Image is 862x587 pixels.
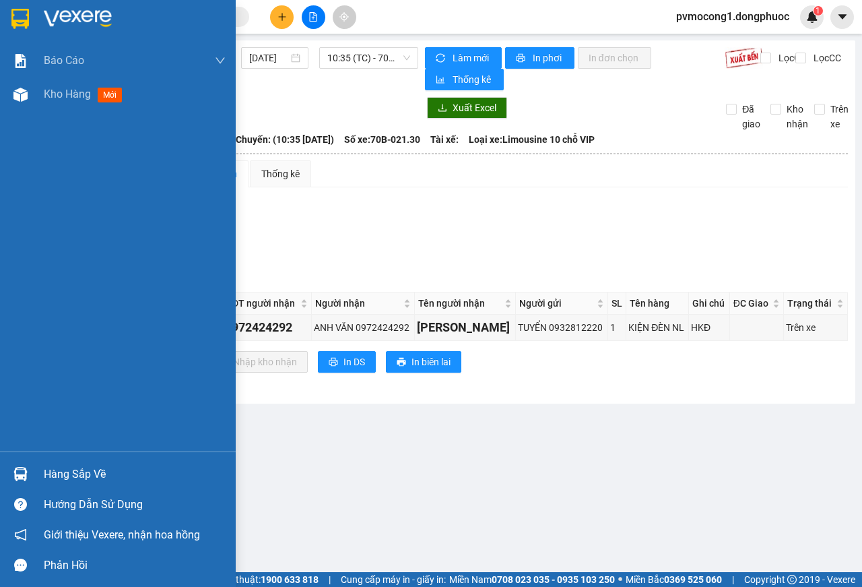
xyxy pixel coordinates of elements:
span: Trạng thái [787,296,834,311]
img: warehouse-icon [13,88,28,102]
div: Trên xe [786,320,845,335]
span: ----------------------------------------- [36,73,165,84]
img: logo [5,8,65,67]
td: 0972424292 [223,315,312,341]
th: Tên hàng [626,292,689,315]
button: printerIn biên lai [386,351,461,373]
span: 1 [816,6,820,16]
div: KIỆN ĐÈN NL [628,320,686,335]
span: Đã giao [737,102,766,131]
span: | [732,572,734,587]
img: icon-new-feature [806,11,818,23]
span: Trên xe [825,102,854,131]
div: HKĐ [691,320,727,335]
td: ANH VĂN [415,315,515,341]
button: In đơn chọn [578,47,651,69]
span: printer [329,357,338,368]
span: In ngày: [4,98,82,106]
button: printerIn DS [318,351,376,373]
div: Thống kê [261,166,300,181]
div: TUYỂN 0932812220 [518,320,605,335]
th: SL [608,292,627,315]
span: plus [277,12,287,22]
span: sync [436,53,447,64]
span: pvmocong1.dongphuoc [665,8,800,25]
span: Kho nhận [781,102,814,131]
span: down [215,55,226,66]
strong: ĐỒNG PHƯỚC [106,7,185,19]
div: Hàng sắp về [44,464,226,485]
button: printerIn phơi [505,47,574,69]
span: Xuất Excel [453,100,496,115]
span: bar-chart [436,75,447,86]
sup: 1 [814,6,823,16]
span: Cung cấp máy in - giấy in: [341,572,446,587]
span: 10:35 (TC) - 70B-021.30 [327,48,409,68]
span: In phơi [533,51,564,65]
button: bar-chartThống kê [425,69,504,90]
div: [PERSON_NAME] [417,318,512,337]
span: message [14,559,27,571]
span: Hotline: 19001152 [106,60,165,68]
span: Giới thiệu Vexere, nhận hoa hồng [44,526,200,543]
span: Tài xế: [430,132,459,147]
span: caret-down [836,11,849,23]
span: copyright [787,575,797,584]
button: aim [333,5,356,29]
span: Thống kê [453,72,493,87]
span: VPMC1210250005 [67,86,143,96]
span: Báo cáo [44,52,84,69]
strong: 0369 525 060 [664,574,722,585]
span: printer [397,357,406,368]
span: Tên người nhận [418,296,501,311]
span: In DS [343,354,365,369]
button: caret-down [830,5,854,29]
span: Bến xe [GEOGRAPHIC_DATA] [106,22,181,38]
span: 01 Võ Văn Truyện, KP.1, Phường 2 [106,40,185,57]
strong: 0708 023 035 - 0935 103 250 [492,574,615,585]
span: 10:32:47 [DATE] [30,98,82,106]
span: Kho hàng [44,88,91,100]
button: downloadXuất Excel [427,97,507,119]
span: Hỗ trợ kỹ thuật: [196,572,319,587]
img: warehouse-icon [13,467,28,481]
input: 12/10/2025 [249,51,288,65]
span: Người nhận [315,296,401,311]
span: download [438,103,447,114]
span: notification [14,528,27,541]
div: 0972424292 [225,318,309,337]
span: Người gửi [519,296,594,311]
div: Hướng dẫn sử dụng [44,495,226,515]
img: 9k= [725,47,763,69]
button: downloadNhập kho nhận [207,351,308,373]
span: Số xe: 70B-021.30 [344,132,420,147]
span: | [329,572,331,587]
button: file-add [302,5,325,29]
span: Loại xe: Limousine 10 chỗ VIP [469,132,595,147]
span: Chuyến: (10:35 [DATE]) [236,132,334,147]
strong: 1900 633 818 [261,574,319,585]
span: Làm mới [453,51,491,65]
span: In biên lai [411,354,451,369]
span: printer [516,53,527,64]
img: logo-vxr [11,9,29,29]
span: ⚪️ [618,577,622,582]
span: aim [339,12,349,22]
span: ĐC Giao [733,296,770,311]
span: mới [98,88,122,102]
span: Miền Bắc [626,572,722,587]
button: syncLàm mới [425,47,502,69]
span: Lọc CC [808,51,843,65]
img: solution-icon [13,54,28,68]
span: [PERSON_NAME]: [4,87,143,95]
button: plus [270,5,294,29]
div: Phản hồi [44,555,226,576]
span: Lọc CR [773,51,808,65]
span: SĐT người nhận [226,296,298,311]
th: Ghi chú [689,292,730,315]
span: file-add [308,12,318,22]
div: 1 [610,320,624,335]
span: Miền Nam [449,572,615,587]
div: ANH VĂN 0972424292 [314,320,412,335]
span: question-circle [14,498,27,511]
